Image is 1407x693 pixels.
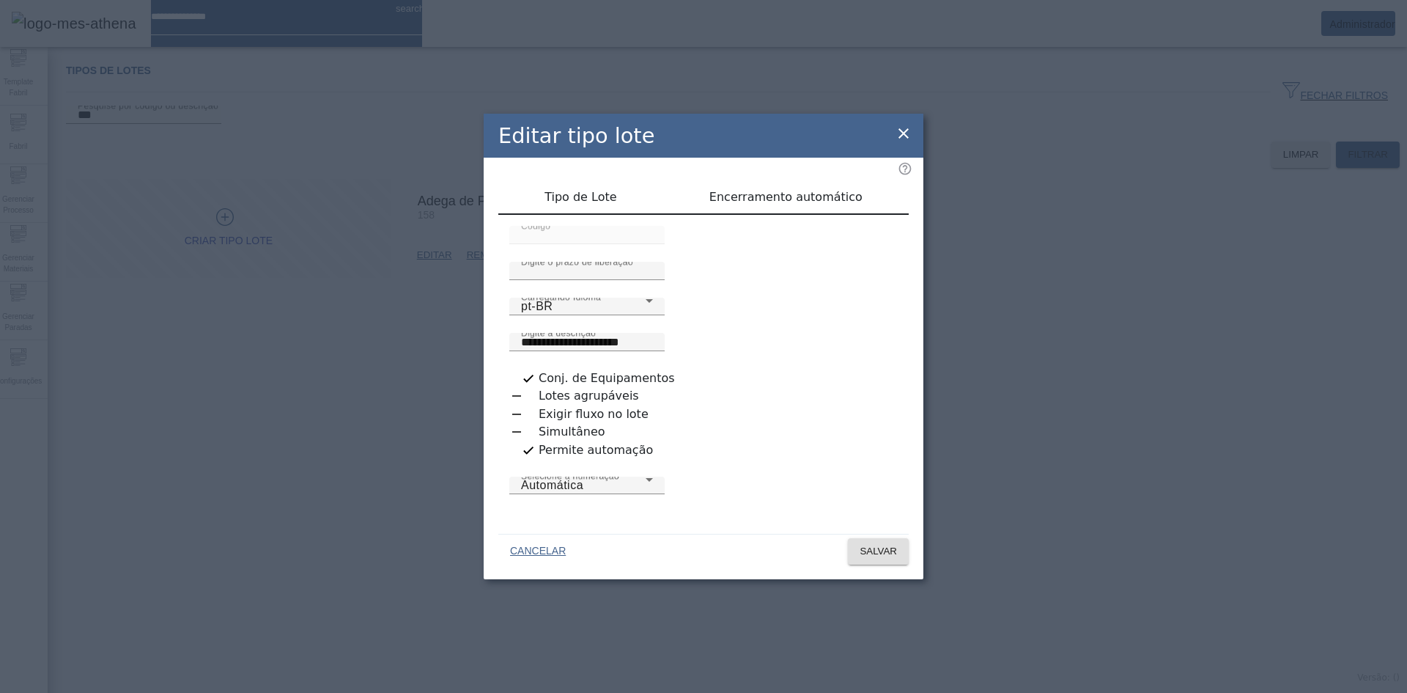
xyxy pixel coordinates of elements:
span: Automática [521,479,583,491]
label: Lotes agrupáveis [536,387,639,405]
h2: Editar tipo lote [498,120,654,152]
span: Encerramento automático [709,191,863,203]
label: Permite automação [536,441,653,459]
span: pt-BR [521,300,553,312]
span: Tipo de Lote [544,191,616,203]
span: SALVAR [860,544,897,559]
span: CANCELAR [510,544,566,559]
mat-label: Digite o prazo de liberação [521,257,633,267]
label: Simultâneo [536,423,605,441]
button: SALVAR [848,538,909,565]
label: Exigir fluxo no lote [536,406,649,423]
label: Conj. de Equipamentos [536,370,675,387]
mat-label: Código [521,221,550,231]
mat-label: Digite a descrição [521,329,596,338]
button: CANCELAR [498,538,577,565]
